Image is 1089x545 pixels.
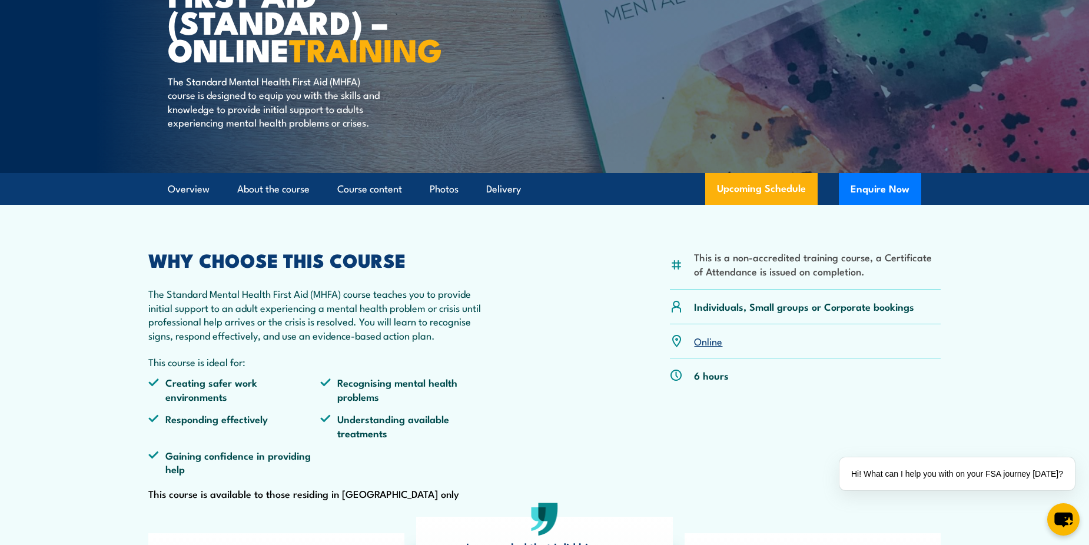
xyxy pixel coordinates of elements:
p: 6 hours [694,368,729,382]
p: The Standard Mental Health First Aid (MHFA) course teaches you to provide initial support to an a... [148,287,492,342]
button: Enquire Now [839,173,921,205]
button: chat-button [1047,503,1080,536]
div: Hi! What can I help you with on your FSA journey [DATE]? [839,457,1075,490]
li: Creating safer work environments [148,375,320,403]
a: About the course [237,174,310,205]
strong: TRAINING [289,24,442,73]
p: Individuals, Small groups or Corporate bookings [694,300,914,313]
li: Responding effectively [148,412,320,440]
p: This course is ideal for: [148,355,492,368]
a: Overview [168,174,210,205]
a: Delivery [486,174,521,205]
p: The Standard Mental Health First Aid (MHFA) course is designed to equip you with the skills and k... [168,74,383,129]
div: This course is available to those residing in [GEOGRAPHIC_DATA] only [148,251,492,502]
a: Online [694,334,722,348]
h2: WHY CHOOSE THIS COURSE [148,251,492,268]
li: Gaining confidence in providing help [148,448,320,476]
a: Course content [337,174,402,205]
a: Photos [430,174,459,205]
li: This is a non-accredited training course, a Certificate of Attendance is issued on completion. [694,250,941,278]
a: Upcoming Schedule [705,173,818,205]
li: Understanding available treatments [320,412,492,440]
li: Recognising mental health problems [320,375,492,403]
